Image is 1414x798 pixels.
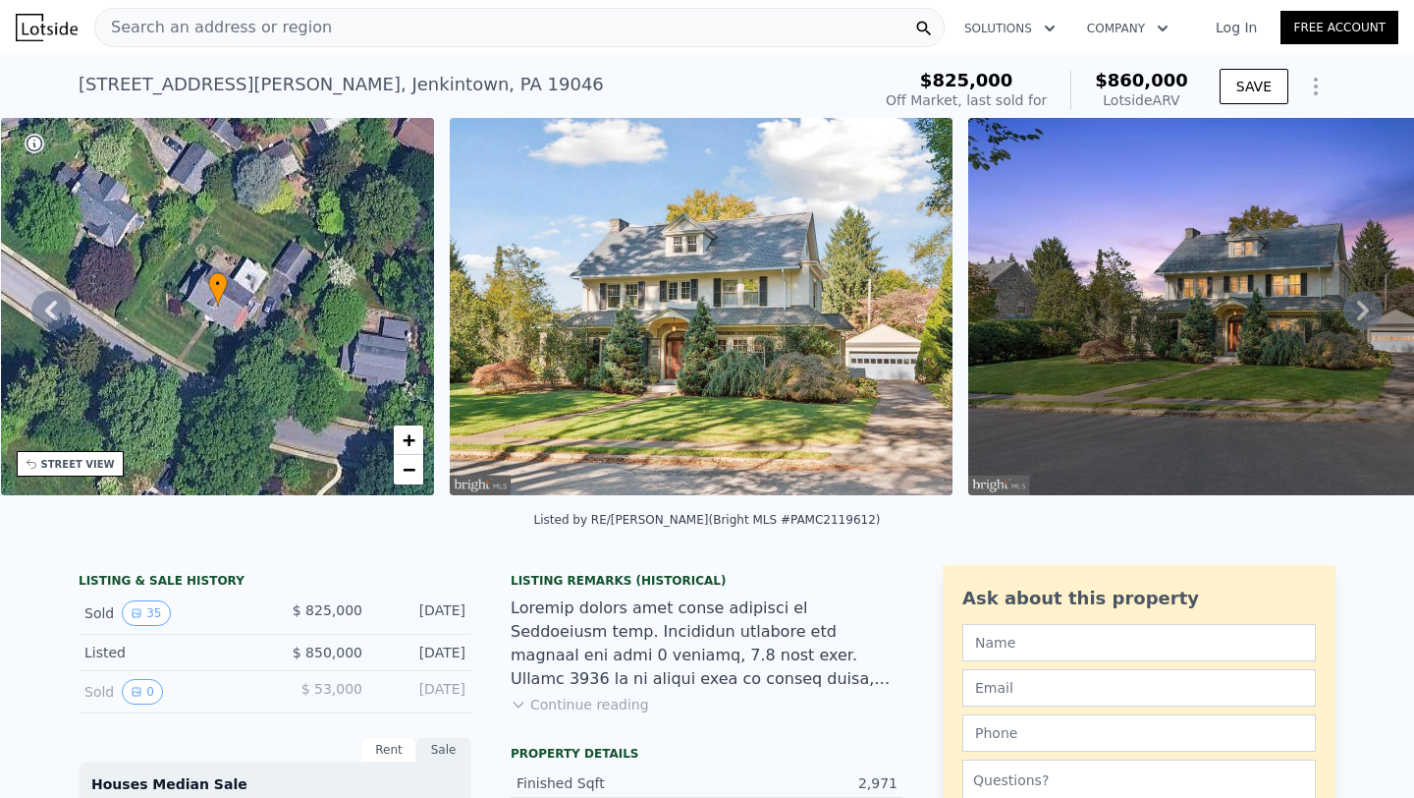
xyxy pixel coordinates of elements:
[394,455,423,484] a: Zoom out
[450,118,952,495] img: Sale: 112955309 Parcel: 90910042
[949,11,1071,46] button: Solutions
[1220,69,1288,104] button: SAVE
[79,71,604,98] div: [STREET_ADDRESS][PERSON_NAME] , Jenkintown , PA 19046
[378,679,465,705] div: [DATE]
[208,275,228,293] span: •
[95,16,332,39] span: Search an address or region
[79,573,471,593] div: LISTING & SALE HISTORY
[962,624,1316,661] input: Name
[707,773,897,793] div: 2,971
[1280,11,1398,44] a: Free Account
[378,600,465,626] div: [DATE]
[208,272,228,307] div: •
[920,70,1013,90] span: $825,000
[534,513,881,527] div: Listed by RE/[PERSON_NAME] (Bright MLS #PAMC2119612)
[403,457,415,482] span: −
[962,714,1316,752] input: Phone
[886,90,1047,110] div: Off Market, last sold for
[511,597,903,691] div: Loremip dolors amet conse adipisci el Seddoeiusm temp. Incididun utlabore etd magnaal eni admi 0 ...
[84,643,259,662] div: Listed
[1095,90,1188,110] div: Lotside ARV
[378,643,465,662] div: [DATE]
[1192,18,1280,37] a: Log In
[91,774,459,794] div: Houses Median Sale
[962,669,1316,707] input: Email
[16,14,78,41] img: Lotside
[84,600,259,626] div: Sold
[293,602,362,618] span: $ 825,000
[293,645,362,660] span: $ 850,000
[84,679,259,705] div: Sold
[511,695,649,714] button: Continue reading
[361,737,416,763] div: Rent
[962,585,1316,612] div: Ask about this property
[511,573,903,589] div: Listing Remarks (Historical)
[301,681,362,697] span: $ 53,000
[416,737,471,763] div: Sale
[394,426,423,455] a: Zoom in
[122,679,163,705] button: View historical data
[41,457,115,472] div: STREET VIEW
[1071,11,1184,46] button: Company
[517,773,707,793] div: Finished Sqft
[122,600,170,626] button: View historical data
[511,746,903,762] div: Property details
[403,427,415,452] span: +
[1095,70,1188,90] span: $860,000
[1296,67,1335,106] button: Show Options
